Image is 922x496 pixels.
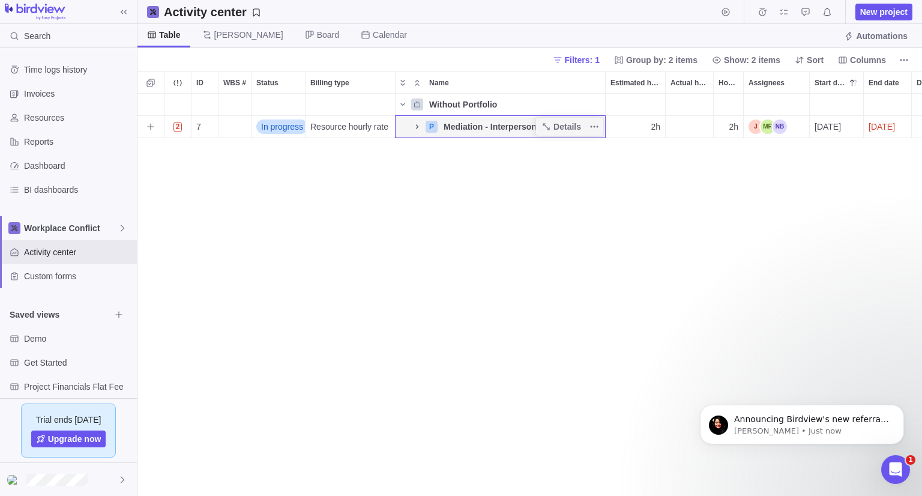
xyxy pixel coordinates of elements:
span: Demo [24,333,132,345]
span: My assignments [776,4,792,20]
span: Invoices [24,88,132,100]
span: Actual hours (timelogs) [670,77,708,89]
div: 2h [714,116,743,138]
div: Start date [810,94,864,116]
div: Trouble indication [164,94,191,116]
span: Automations [839,28,912,44]
span: Save your current layout and filters as a View [159,4,266,20]
span: Approval requests [797,4,814,20]
a: Details [537,118,586,135]
div: Start date [810,116,864,138]
span: WBS # [223,77,246,89]
div: Name [424,72,605,93]
div: Status [252,94,306,116]
div: Actual hours (timelogs) [666,94,714,116]
span: Custom forms [24,270,132,282]
div: Status [252,116,306,138]
span: Resources [24,112,132,124]
span: Saved views [10,309,110,321]
div: 7 [191,116,218,138]
span: Calendar [373,29,407,41]
span: Project Financials Flat Fee [24,381,132,393]
div: Name [396,116,606,138]
div: Billing type [306,72,395,93]
div: Status [252,72,305,93]
span: Assignees [749,77,785,89]
div: Start date [810,72,863,93]
span: Trial ends [DATE] [36,414,101,426]
span: 1 [906,455,915,465]
div: ID [191,116,218,138]
span: Number of activities at risk [169,118,187,135]
div: Name [396,94,606,116]
span: [DATE] [815,121,841,133]
span: End date [869,77,899,89]
span: Get Started [24,357,132,369]
iframe: Intercom notifications message [682,380,922,464]
img: Show [7,475,22,485]
span: 2h [651,121,660,133]
div: Without Portfolio [424,94,605,115]
span: Mediation - Interpersonal - CGC 1 [444,121,577,133]
span: BI dashboards [24,184,132,196]
span: More actions [896,52,912,68]
span: Dashboard [24,160,132,172]
span: Notifications [819,4,836,20]
span: Estimated hours [610,77,660,89]
span: Filters: 1 [548,52,604,68]
span: Start timer [717,4,734,20]
div: In progress [252,116,305,138]
span: Hours left [719,77,738,89]
span: Selection mode [142,74,159,91]
span: Group by: 2 items [609,52,702,68]
span: Workplace Conflict [24,222,118,234]
span: Name [429,77,449,89]
div: Assignees [744,94,810,116]
span: Collapse [410,74,424,91]
div: Assignees [744,72,809,93]
div: Nancy Brommell [773,119,787,134]
div: grid [137,94,922,496]
span: Search [24,30,50,42]
div: Hours left [714,116,744,138]
span: Show: 2 items [707,52,785,68]
span: 2h [729,121,738,133]
div: ID [191,72,218,93]
div: End date [864,94,912,116]
div: Trouble indication [164,116,191,138]
a: Notifications [819,9,836,19]
span: Details [553,121,581,133]
div: Hours left [714,94,744,116]
div: Estimated hours [606,94,666,116]
iframe: Intercom live chat [881,455,910,484]
span: Expand [396,74,410,91]
div: End date [864,72,911,93]
a: Upgrade now [31,431,106,447]
div: Nancy Brommell [7,473,22,487]
span: Upgrade now [48,433,101,445]
span: Add activity [142,118,159,135]
div: Billing type [306,94,396,116]
div: Billing type [306,116,396,138]
div: highlight [864,116,911,138]
span: Billing type [310,77,349,89]
div: Actual hours (timelogs) [666,72,713,93]
span: Group by: 2 items [626,54,698,66]
div: WBS # [218,94,252,116]
div: Assignees [744,116,810,138]
span: Time logs history [24,64,132,76]
span: Columns [833,52,891,68]
div: Resource hourly rate [306,116,395,138]
span: Browse views [110,306,127,323]
a: Time logs [754,9,771,19]
div: Estimated hours [606,72,665,93]
h2: Activity center [164,4,247,20]
div: Janine [749,119,763,134]
span: ID [196,77,203,89]
span: Reports [24,136,132,148]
